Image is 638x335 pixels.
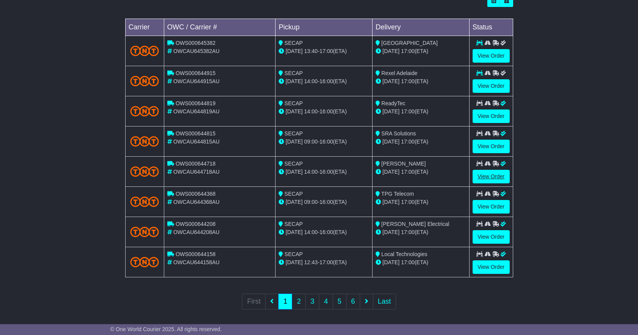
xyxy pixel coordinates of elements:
[130,46,159,56] img: TNT_Domestic.png
[473,200,510,214] a: View Order
[381,191,414,197] span: TPG Telecom
[401,48,415,54] span: 17:00
[333,294,347,309] a: 5
[175,130,216,137] span: OWS000644815
[130,257,159,267] img: TNT_Domestic.png
[473,170,510,183] a: View Order
[469,19,513,36] td: Status
[284,161,303,167] span: SECAP
[292,294,306,309] a: 2
[473,109,510,123] a: View Order
[401,259,415,265] span: 17:00
[286,169,303,175] span: [DATE]
[175,100,216,106] span: OWS000644819
[164,19,276,36] td: OWC / Carrier #
[381,40,438,46] span: [GEOGRAPHIC_DATA]
[173,229,219,235] span: OWCAU644208AU
[401,229,415,235] span: 17:00
[130,106,159,116] img: TNT_Domestic.png
[279,198,369,206] div: - (ETA)
[279,168,369,176] div: - (ETA)
[279,47,369,55] div: - (ETA)
[284,191,303,197] span: SECAP
[279,228,369,236] div: - (ETA)
[320,78,333,84] span: 16:00
[284,221,303,227] span: SECAP
[320,108,333,115] span: 16:00
[279,138,369,146] div: - (ETA)
[304,199,318,205] span: 09:00
[346,294,360,309] a: 6
[175,251,216,257] span: OWS000644158
[279,77,369,85] div: - (ETA)
[284,100,303,106] span: SECAP
[304,259,318,265] span: 12:43
[376,258,466,267] div: (ETA)
[286,78,303,84] span: [DATE]
[175,191,216,197] span: OWS000644368
[173,78,219,84] span: OWCAU644915AU
[319,294,333,309] a: 4
[173,108,219,115] span: OWCAU644819AU
[320,199,333,205] span: 16:00
[383,48,400,54] span: [DATE]
[286,259,303,265] span: [DATE]
[175,40,216,46] span: OWS000645382
[284,130,303,137] span: SECAP
[286,108,303,115] span: [DATE]
[175,161,216,167] span: OWS000644718
[173,48,219,54] span: OWCAU645382AU
[376,77,466,85] div: (ETA)
[376,168,466,176] div: (ETA)
[372,19,469,36] td: Delivery
[284,40,303,46] span: SECAP
[173,169,219,175] span: OWCAU644718AU
[286,48,303,54] span: [DATE]
[320,259,333,265] span: 17:00
[130,197,159,207] img: TNT_Domestic.png
[173,259,219,265] span: OWCAU644158AU
[401,78,415,84] span: 17:00
[130,76,159,86] img: TNT_Domestic.png
[383,259,400,265] span: [DATE]
[130,227,159,237] img: TNT_Domestic.png
[401,199,415,205] span: 17:00
[373,294,396,309] a: Last
[110,326,222,332] span: © One World Courier 2025. All rights reserved.
[304,78,318,84] span: 14:00
[376,228,466,236] div: (ETA)
[381,161,426,167] span: [PERSON_NAME]
[125,19,164,36] td: Carrier
[376,138,466,146] div: (ETA)
[473,140,510,153] a: View Order
[401,169,415,175] span: 17:00
[279,258,369,267] div: - (ETA)
[383,169,400,175] span: [DATE]
[130,136,159,147] img: TNT_Domestic.png
[401,138,415,145] span: 17:00
[376,198,466,206] div: (ETA)
[320,48,333,54] span: 17:00
[304,48,318,54] span: 13:40
[401,108,415,115] span: 17:00
[320,229,333,235] span: 16:00
[381,100,405,106] span: ReadyTec
[304,108,318,115] span: 14:00
[286,199,303,205] span: [DATE]
[473,79,510,93] a: View Order
[381,70,417,76] span: Rexel Adelaide
[381,130,416,137] span: SRA Solutions
[376,47,466,55] div: (ETA)
[305,294,319,309] a: 3
[473,49,510,63] a: View Order
[286,138,303,145] span: [DATE]
[304,229,318,235] span: 14:00
[383,108,400,115] span: [DATE]
[381,251,427,257] span: Local Technologies
[473,230,510,244] a: View Order
[473,260,510,274] a: View Order
[381,221,449,227] span: [PERSON_NAME] Electrical
[383,78,400,84] span: [DATE]
[383,229,400,235] span: [DATE]
[320,169,333,175] span: 16:00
